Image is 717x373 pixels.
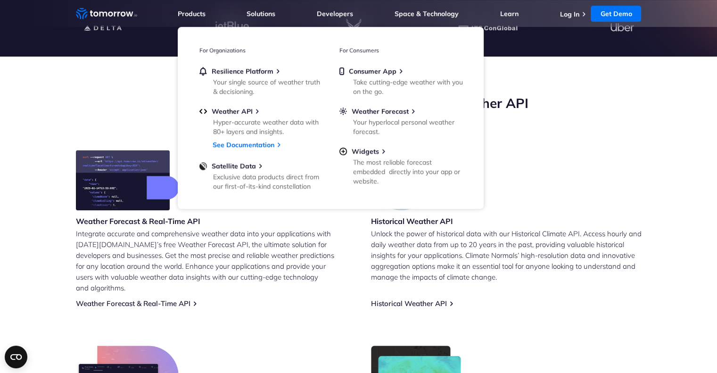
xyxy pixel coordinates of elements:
[591,6,641,22] a: Get Demo
[213,117,323,136] div: Hyper-accurate weather data with 80+ layers and insights.
[212,67,273,75] span: Resilience Platform
[353,77,463,96] div: Take cutting-edge weather with you on the go.
[371,299,447,308] a: Historical Weather API
[213,172,323,191] div: Exclusive data products direct from our first-of-its-kind constellation
[199,162,207,170] img: satellite-data-menu.png
[317,9,353,18] a: Developers
[560,10,579,18] a: Log In
[199,107,322,134] a: Weather APIHyper-accurate weather data with 80+ layers and insights.
[339,47,462,54] h3: For Consumers
[5,346,27,368] button: Open CMP widget
[76,299,190,308] a: Weather Forecast & Real-Time API
[349,67,396,75] span: Consumer App
[76,216,200,226] h3: Weather Forecast & Real-Time API
[353,117,463,136] div: Your hyperlocal personal weather forecast.
[213,77,323,96] div: Your single source of weather truth & decisioning.
[213,141,274,149] a: See Documentation
[199,67,322,94] a: Resilience PlatformYour single source of weather truth & decisioning.
[353,157,463,186] div: The most reliable forecast embedded directly into your app or website.
[339,147,462,184] a: WidgetsThe most reliable forecast embedded directly into your app or website.
[76,94,642,112] h2: Leverage [DATE][DOMAIN_NAME]’s Free Weather API
[339,107,462,134] a: Weather ForecastYour hyperlocal personal weather forecast.
[178,9,206,18] a: Products
[352,107,409,116] span: Weather Forecast
[371,228,642,282] p: Unlock the power of historical data with our Historical Climate API. Access hourly and daily weat...
[199,47,322,54] h3: For Organizations
[339,107,347,116] img: sun.svg
[212,162,256,170] span: Satellite Data
[199,67,207,75] img: bell.svg
[339,67,462,94] a: Consumer AppTake cutting-edge weather with you on the go.
[371,216,453,226] h3: Historical Weather API
[212,107,253,116] span: Weather API
[500,9,519,18] a: Learn
[339,67,344,75] img: mobile.svg
[76,228,346,293] p: Integrate accurate and comprehensive weather data into your applications with [DATE][DOMAIN_NAME]...
[247,9,275,18] a: Solutions
[395,9,459,18] a: Space & Technology
[352,147,379,156] span: Widgets
[199,162,322,189] a: Satellite DataExclusive data products direct from our first-of-its-kind constellation
[199,107,207,116] img: api.svg
[76,7,137,21] a: Home link
[339,147,347,156] img: plus-circle.svg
